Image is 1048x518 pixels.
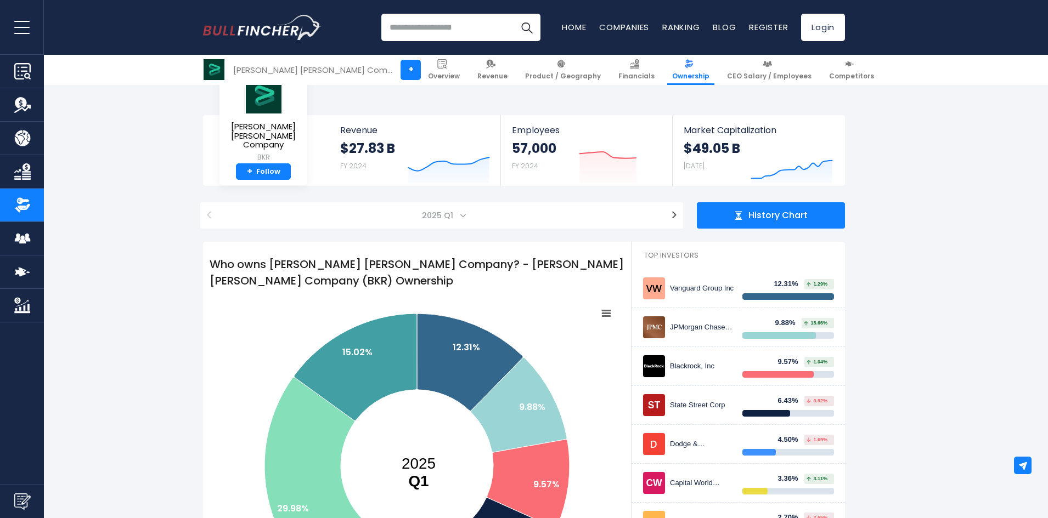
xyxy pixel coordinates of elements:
[224,202,660,229] span: 2025 Q1
[428,72,460,81] span: Overview
[228,152,298,162] small: BKR
[801,14,845,41] a: Login
[533,478,560,491] text: 9.57%
[513,14,540,41] button: Search
[501,115,672,186] a: Employees 57,000 FY 2024
[749,21,788,33] a: Register
[203,15,322,40] img: Bullfincher logo
[203,249,631,295] h1: Who owns [PERSON_NAME] [PERSON_NAME] Company? - [PERSON_NAME] [PERSON_NAME] Company (BKR) Ownership
[774,280,804,289] div: 12.31%
[423,55,465,85] a: Overview
[804,321,827,326] span: 18.66%
[418,208,460,223] span: 2025 Q1
[244,77,283,114] img: BKR logo
[684,161,705,170] small: [DATE]
[519,401,545,413] text: 9.88%
[807,399,827,403] span: 0.92%
[734,211,743,220] img: history chart
[670,323,734,332] div: JPMorgan Chase & CO
[684,125,833,135] span: Market Capitalization
[562,21,586,33] a: Home
[342,346,373,358] text: 15.02%
[228,122,298,150] span: [PERSON_NAME] [PERSON_NAME] Company
[512,140,556,157] strong: 57,000
[618,72,655,81] span: Financials
[748,210,808,221] span: History Chart
[673,115,844,186] a: Market Capitalization $49.05 B [DATE]
[670,479,734,488] div: Capital World Investors
[233,64,392,76] div: [PERSON_NAME] [PERSON_NAME] Company
[228,77,299,163] a: [PERSON_NAME] [PERSON_NAME] Company BKR
[829,72,874,81] span: Competitors
[727,72,812,81] span: CEO Salary / Employees
[778,396,805,406] div: 6.43%
[670,440,734,449] div: Dodge & [PERSON_NAME]
[14,197,31,213] img: Ownership
[807,282,827,287] span: 1.29%
[778,474,805,483] div: 3.36%
[203,15,321,40] a: Go to homepage
[525,72,601,81] span: Product / Geography
[807,360,827,365] span: 1.04%
[713,21,736,33] a: Blog
[401,60,421,80] a: +
[453,341,480,354] text: 12.31%
[778,435,805,445] div: 4.50%
[670,401,734,410] div: State Street Corp
[277,502,309,515] text: 29.98%
[672,72,709,81] span: Ownership
[329,115,501,186] a: Revenue $27.83 B FY 2024
[807,476,827,481] span: 3.11%
[613,55,660,85] a: Financials
[200,202,218,229] button: <
[667,55,714,85] a: Ownership
[477,72,508,81] span: Revenue
[665,202,683,229] button: >
[722,55,816,85] a: CEO Salary / Employees
[778,357,805,367] div: 9.57%
[204,59,224,80] img: BKR logo
[236,163,291,180] a: +Follow
[408,473,429,489] tspan: Q1
[340,161,367,170] small: FY 2024
[472,55,512,85] a: Revenue
[632,242,845,269] h2: Top Investors
[684,140,740,157] strong: $49.05 B
[340,125,490,135] span: Revenue
[402,455,436,489] text: 2025
[512,125,661,135] span: Employees
[512,161,538,170] small: FY 2024
[662,21,700,33] a: Ranking
[599,21,649,33] a: Companies
[670,284,734,293] div: Vanguard Group Inc
[775,318,802,328] div: 9.88%
[670,362,734,371] div: Blackrock, Inc
[807,437,827,442] span: 1.69%
[340,140,395,157] strong: $27.83 B
[824,55,879,85] a: Competitors
[247,167,252,177] strong: +
[520,55,606,85] a: Product / Geography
